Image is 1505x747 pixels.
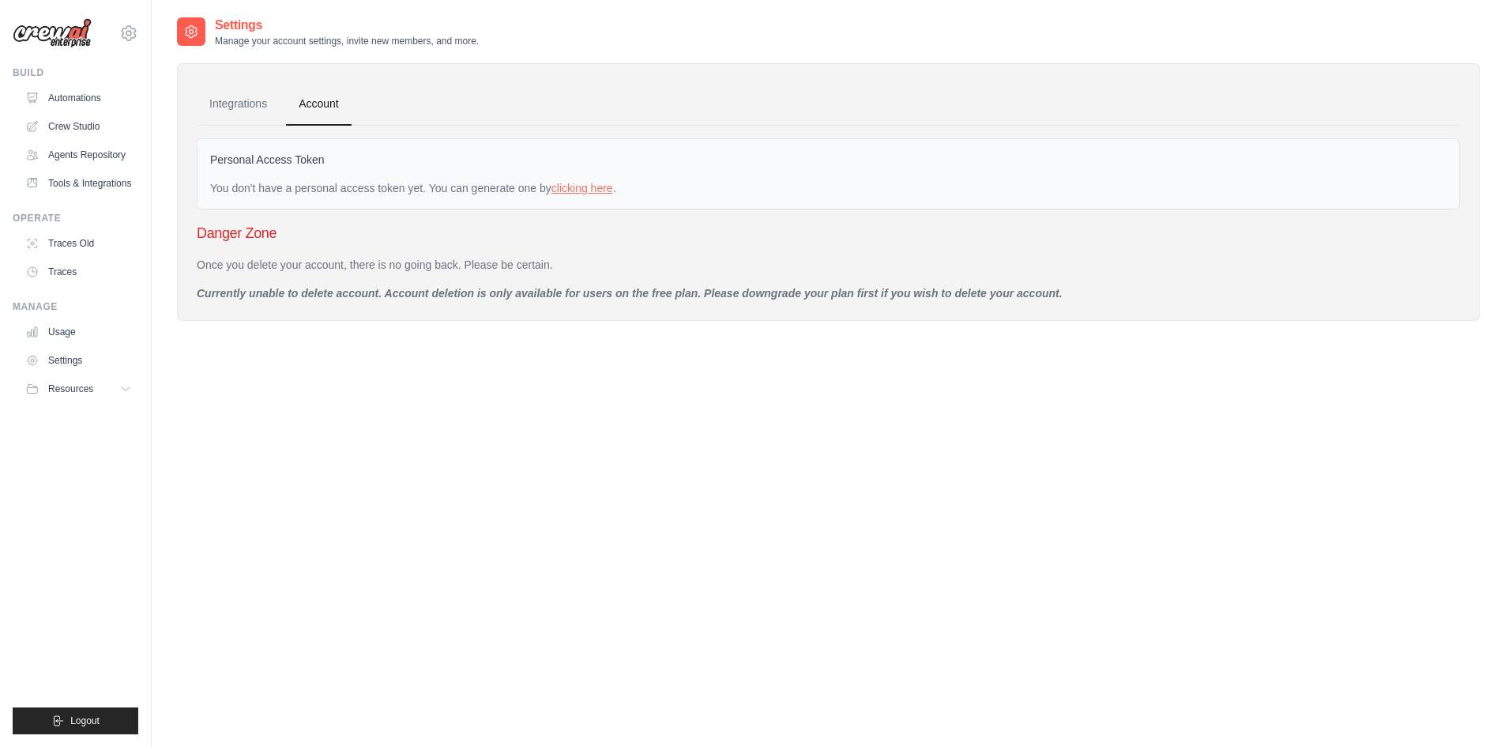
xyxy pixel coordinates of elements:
[215,16,479,35] h2: Settings
[215,35,479,47] p: Manage your account settings, invite new members, and more.
[197,285,1460,301] p: Currently unable to delete account. Account deletion is only available for users on the free plan...
[197,257,1460,273] p: Once you delete your account, there is no going back. Please be certain.
[551,182,613,194] a: clicking here
[13,212,138,224] div: Operate
[19,114,138,139] a: Crew Studio
[13,300,138,313] div: Manage
[210,180,1447,196] div: You don't have a personal access token yet. You can generate one by .
[13,707,138,734] button: Logout
[19,142,138,168] a: Agents Repository
[13,18,92,48] img: Logo
[70,715,100,727] span: Logout
[19,85,138,111] a: Automations
[197,222,1460,244] h3: Danger Zone
[19,319,138,345] a: Usage
[197,83,280,126] a: Integrations
[19,231,138,256] a: Traces Old
[13,66,138,79] div: Build
[19,171,138,196] a: Tools & Integrations
[48,383,93,395] span: Resources
[19,348,138,373] a: Settings
[210,152,325,168] label: Personal Access Token
[19,259,138,285] a: Traces
[19,376,138,402] button: Resources
[286,83,352,126] a: Account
